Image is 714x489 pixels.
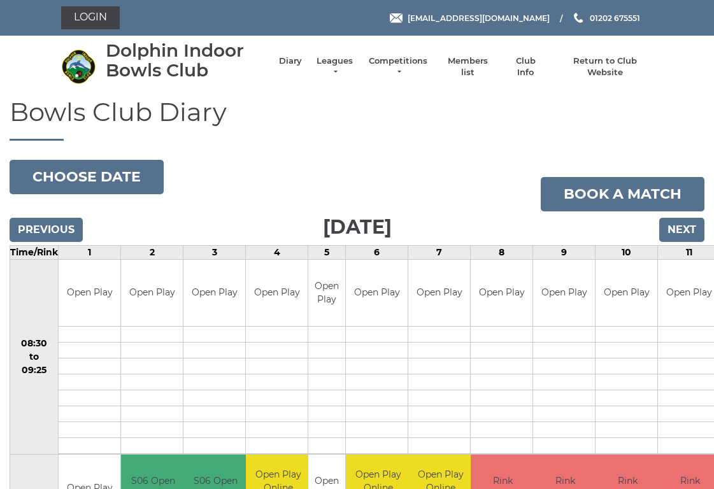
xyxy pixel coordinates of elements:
a: Members list [441,55,494,78]
a: Return to Club Website [557,55,653,78]
input: Previous [10,218,83,242]
a: Leagues [315,55,355,78]
a: Club Info [507,55,544,78]
td: 1 [59,245,121,259]
td: 4 [246,245,308,259]
img: Email [390,13,403,23]
span: [EMAIL_ADDRESS][DOMAIN_NAME] [408,13,550,22]
td: 08:30 to 09:25 [10,259,59,455]
a: Phone us 01202 675551 [572,12,640,24]
img: Dolphin Indoor Bowls Club [61,49,96,84]
td: 2 [121,245,183,259]
a: Book a match [541,177,704,211]
td: Open Play [346,260,408,327]
div: Dolphin Indoor Bowls Club [106,41,266,80]
td: 9 [533,245,596,259]
button: Choose date [10,160,164,194]
h1: Bowls Club Diary [10,98,704,141]
td: 5 [308,245,346,259]
td: 6 [346,245,408,259]
td: Open Play [121,260,183,327]
a: Competitions [368,55,429,78]
td: 8 [471,245,533,259]
td: Open Play [471,260,532,327]
td: 10 [596,245,658,259]
input: Next [659,218,704,242]
a: Login [61,6,120,29]
a: Diary [279,55,302,67]
td: Time/Rink [10,245,59,259]
td: 3 [183,245,246,259]
td: Open Play [246,260,308,327]
td: 7 [408,245,471,259]
td: Open Play [533,260,595,327]
td: Open Play [59,260,120,327]
img: Phone us [574,13,583,23]
span: 01202 675551 [590,13,640,22]
a: Email [EMAIL_ADDRESS][DOMAIN_NAME] [390,12,550,24]
td: Open Play [183,260,245,327]
td: Open Play [408,260,470,327]
td: Open Play [596,260,657,327]
td: Open Play [308,260,345,327]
